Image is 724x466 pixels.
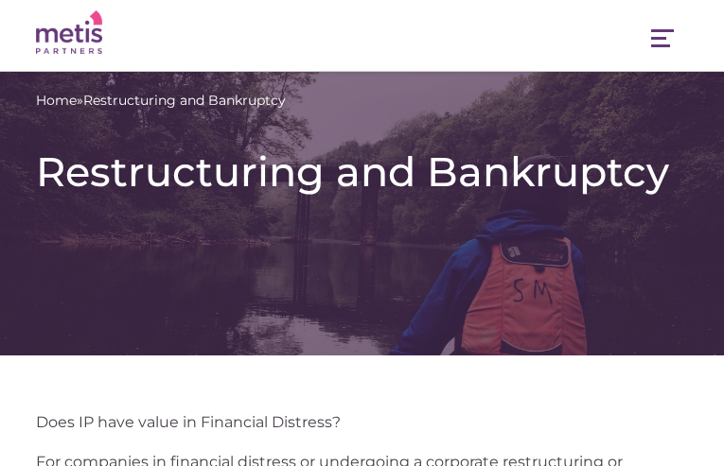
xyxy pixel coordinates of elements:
p: Does IP have value in Financial Distress? [36,412,688,432]
img: Metis Partners [36,10,102,55]
a: Home [36,91,77,111]
h1: Restructuring and Bankruptcy [36,148,688,195]
span: » [36,91,286,111]
span: Restructuring and Bankruptcy [83,91,286,111]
